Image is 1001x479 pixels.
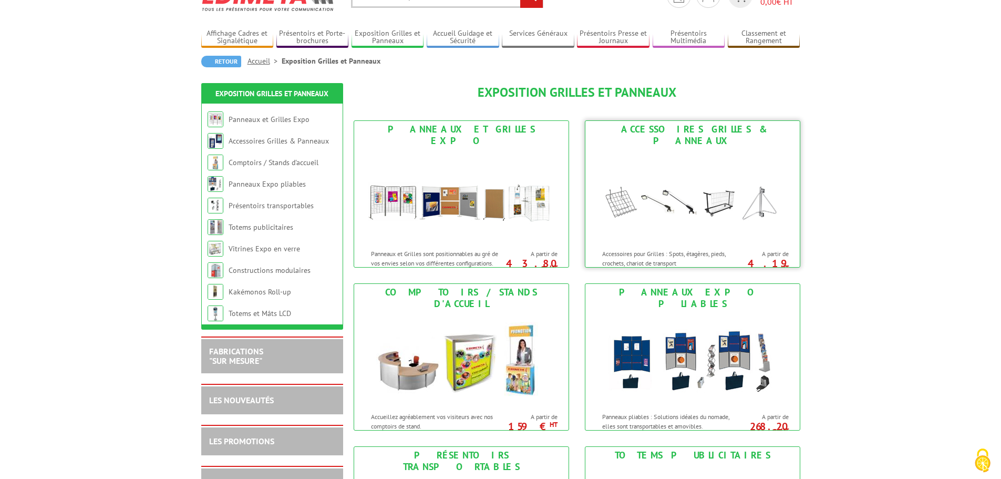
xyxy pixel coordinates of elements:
[735,413,789,421] span: A partir de
[550,263,558,272] sup: HT
[364,312,559,407] img: Comptoirs / Stands d'accueil
[730,260,789,273] p: 4.19 €
[208,305,223,321] img: Totems et Mâts LCD
[208,284,223,300] img: Kakémonos Roll-up
[209,436,274,446] a: LES PROMOTIONS
[364,149,559,244] img: Panneaux et Grilles Expo
[201,29,274,46] a: Affichage Cadres et Signalétique
[728,29,800,46] a: Classement et Rangement
[209,395,274,405] a: LES NOUVEAUTÉS
[208,111,223,127] img: Panneaux et Grilles Expo
[577,29,649,46] a: Présentoirs Presse et Journaux
[229,136,329,146] a: Accessoires Grilles & Panneaux
[653,29,725,46] a: Présentoirs Multimédia
[208,155,223,170] img: Comptoirs / Stands d'accueil
[585,120,800,268] a: Accessoires Grilles & Panneaux Accessoires Grilles & Panneaux Accessoires pour Grilles : Spots, é...
[208,198,223,213] img: Présentoirs transportables
[588,124,797,147] div: Accessoires Grilles & Panneaux
[229,287,291,297] a: Kakémonos Roll-up
[276,29,349,46] a: Présentoirs et Porte-brochures
[595,149,790,244] img: Accessoires Grilles & Panneaux
[964,443,1001,479] button: Cookies (fenêtre modale)
[357,124,566,147] div: Panneaux et Grilles Expo
[371,412,501,430] p: Accueillez agréablement vos visiteurs avec nos comptoirs de stand.
[229,244,300,253] a: Vitrines Expo en verre
[229,222,293,232] a: Totems publicitaires
[735,250,789,258] span: A partir de
[247,56,282,66] a: Accueil
[209,346,263,366] a: FABRICATIONS"Sur Mesure"
[282,56,380,66] li: Exposition Grilles et Panneaux
[730,423,789,436] p: 268.20 €
[357,287,566,310] div: Comptoirs / Stands d'accueil
[588,450,797,461] div: Totems publicitaires
[208,241,223,257] img: Vitrines Expo en verre
[229,158,318,167] a: Comptoirs / Stands d'accueil
[585,283,800,431] a: Panneaux Expo pliables Panneaux Expo pliables Panneaux pliables : Solutions idéales du nomade, el...
[229,309,291,318] a: Totems et Mâts LCD
[208,262,223,278] img: Constructions modulaires
[602,249,732,267] p: Accessoires pour Grilles : Spots, étagères, pieds, crochets, chariot de transport
[499,423,558,430] p: 159 €
[201,56,241,67] a: Retour
[229,115,309,124] a: Panneaux et Grilles Expo
[357,450,566,473] div: Présentoirs transportables
[602,412,732,430] p: Panneaux pliables : Solutions idéales du nomade, elles sont transportables et amovibles.
[229,179,306,189] a: Panneaux Expo pliables
[371,249,501,267] p: Panneaux et Grilles sont positionnables au gré de vos envies selon vos différentes configurations.
[499,260,558,273] p: 43.80 €
[208,219,223,235] img: Totems publicitaires
[354,283,569,431] a: Comptoirs / Stands d'accueil Comptoirs / Stands d'accueil Accueillez agréablement vos visiteurs a...
[969,447,996,474] img: Cookies (fenêtre modale)
[595,312,790,407] img: Panneaux Expo pliables
[208,176,223,192] img: Panneaux Expo pliables
[208,133,223,149] img: Accessoires Grilles & Panneaux
[215,89,328,98] a: Exposition Grilles et Panneaux
[229,201,314,210] a: Présentoirs transportables
[781,263,789,272] sup: HT
[504,250,558,258] span: A partir de
[229,266,311,275] a: Constructions modulaires
[354,120,569,268] a: Panneaux et Grilles Expo Panneaux et Grilles Expo Panneaux et Grilles sont positionnables au gré ...
[352,29,424,46] a: Exposition Grilles et Panneaux
[354,86,800,99] h1: Exposition Grilles et Panneaux
[588,287,797,310] div: Panneaux Expo pliables
[781,426,789,435] sup: HT
[502,29,574,46] a: Services Généraux
[427,29,499,46] a: Accueil Guidage et Sécurité
[550,420,558,429] sup: HT
[504,413,558,421] span: A partir de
